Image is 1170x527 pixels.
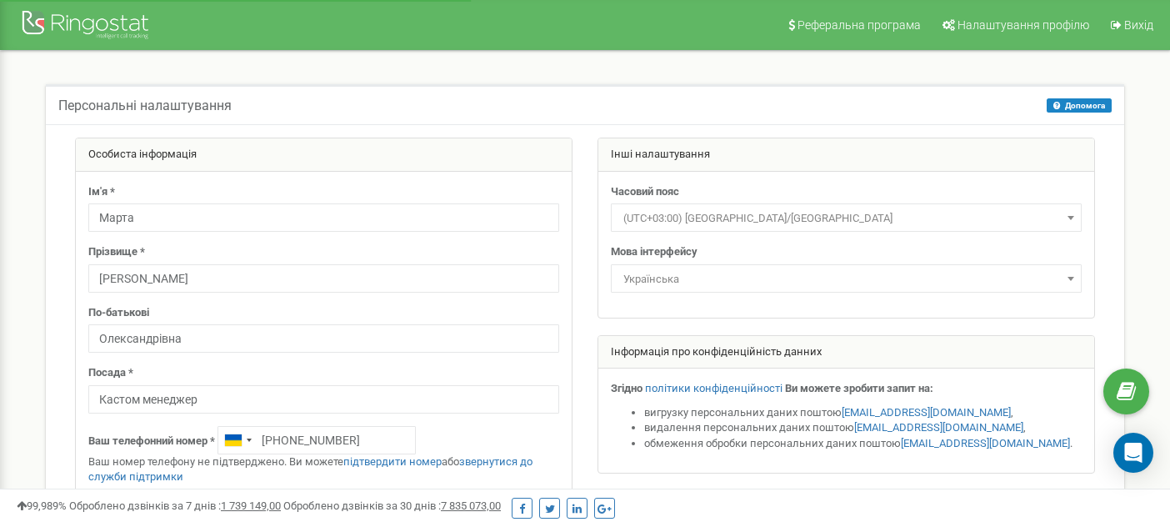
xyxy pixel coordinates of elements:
[441,499,501,512] u: 7 835 073,00
[1113,433,1153,473] div: Open Intercom Messenger
[854,421,1023,434] a: [EMAIL_ADDRESS][DOMAIN_NAME]
[283,499,501,512] span: Оброблено дзвінків за 30 днів :
[611,382,642,394] strong: Згідно
[1047,98,1112,113] button: Допомога
[218,427,257,454] div: Telephone country code
[88,365,133,381] label: Посада *
[88,184,115,200] label: Ім'я *
[611,244,697,260] label: Мова інтерфейсу
[901,437,1070,449] a: [EMAIL_ADDRESS][DOMAIN_NAME]
[645,382,782,394] a: політики конфіденційності
[598,336,1094,369] div: Інформація про конфіденційність данних
[88,454,559,485] p: Ваш номер телефону не підтверджено. Ви можете або
[611,184,679,200] label: Часовий пояс
[617,207,1076,230] span: (UTC+03:00) Europe/Kiev
[617,268,1076,291] span: Українська
[217,426,416,454] input: +1-800-555-55-55
[88,264,559,293] input: Прізвище
[644,420,1082,436] li: видалення персональних даних поштою ,
[69,499,281,512] span: Оброблено дзвінків за 7 днів :
[88,244,145,260] label: Прізвище *
[88,385,559,414] input: Посада
[644,405,1082,421] li: вигрузку персональних даних поштою ,
[76,138,572,172] div: Особиста інформація
[88,203,559,232] input: Ім'я
[611,264,1082,293] span: Українська
[88,305,149,321] label: По-батькові
[797,18,921,32] span: Реферальна програма
[17,499,67,512] span: 99,989%
[58,98,232,113] h5: Персональні налаштування
[343,455,442,468] a: підтвердити номер
[88,324,559,353] input: По-батькові
[611,203,1082,232] span: (UTC+03:00) Europe/Kiev
[221,499,281,512] u: 1 739 149,00
[785,382,933,394] strong: Ви можете зробити запит на:
[598,138,1094,172] div: Інші налаштування
[644,436,1082,452] li: обмеження обробки персональних даних поштою .
[842,406,1011,419] a: [EMAIL_ADDRESS][DOMAIN_NAME]
[88,434,215,449] label: Ваш телефонний номер *
[957,18,1089,32] span: Налаштування профілю
[1124,18,1153,32] span: Вихід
